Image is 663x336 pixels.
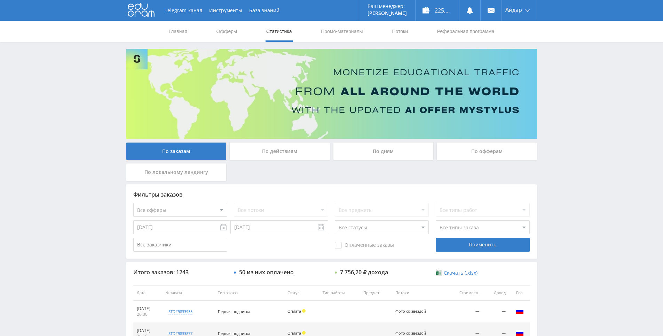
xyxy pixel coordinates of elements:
th: Дата [133,285,162,301]
div: По заказам [126,143,227,160]
div: По дням [333,143,434,160]
div: Итого заказов: 1243 [133,269,227,275]
p: [PERSON_NAME] [368,10,407,16]
span: Оплата [287,308,301,314]
p: Ваш менеджер: [368,3,407,9]
a: Главная [168,21,188,42]
th: № заказа [162,285,214,301]
th: Доход [483,285,509,301]
td: — [445,301,482,323]
span: Первая подписка [218,331,250,336]
div: [DATE] [137,328,159,334]
img: Banner [126,49,537,139]
div: std#9833955 [168,309,192,314]
img: xlsx [436,269,442,276]
td: — [483,301,509,323]
span: Оплаченные заказы [335,242,394,249]
div: [DATE] [137,306,159,312]
a: Скачать (.xlsx) [436,269,477,276]
div: 7 756,20 ₽ дохода [340,269,388,275]
th: Тип заказа [214,285,284,301]
th: Стоимость [445,285,482,301]
div: Фото со звездой [395,331,427,336]
th: Тип работы [319,285,360,301]
th: Статус [284,285,319,301]
span: Холд [302,331,306,335]
div: По локальному лендингу [126,163,227,181]
div: 50 из них оплачено [239,269,294,275]
th: Потоки [392,285,445,301]
a: Офферы [216,21,238,42]
div: По действиям [230,143,330,160]
input: Все заказчики [133,238,227,252]
th: Предмет [360,285,392,301]
div: По офферам [437,143,537,160]
span: Айдар [505,7,522,13]
div: Фильтры заказов [133,191,530,198]
span: Оплата [287,330,301,336]
span: Первая подписка [218,309,250,314]
img: rus.png [515,307,524,315]
a: Потоки [391,21,409,42]
div: Фото со звездой [395,309,427,314]
span: Холд [302,309,306,313]
a: Промо-материалы [320,21,363,42]
div: Применить [436,238,530,252]
span: Скачать (.xlsx) [444,270,477,276]
th: Гео [509,285,530,301]
a: Реферальная программа [436,21,495,42]
a: Статистика [266,21,293,42]
div: 20:30 [137,312,159,317]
